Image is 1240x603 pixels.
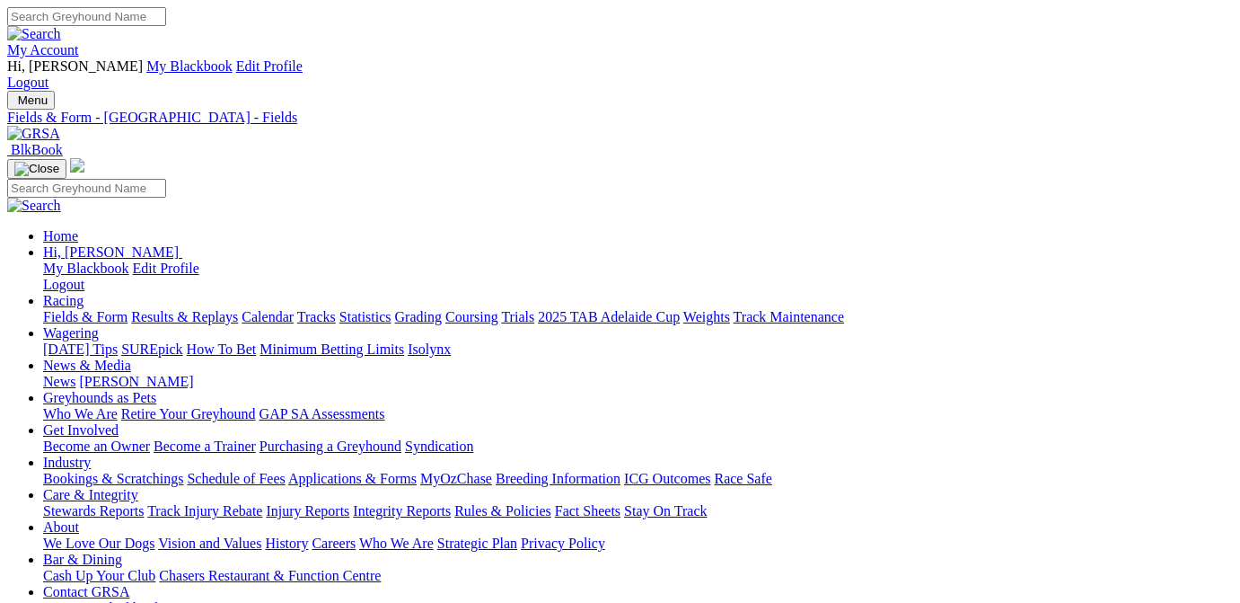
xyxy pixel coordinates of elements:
[43,374,1233,390] div: News & Media
[43,471,183,486] a: Bookings & Scratchings
[454,503,551,519] a: Rules & Policies
[259,439,401,454] a: Purchasing a Greyhound
[43,228,78,244] a: Home
[496,471,620,486] a: Breeding Information
[7,26,61,42] img: Search
[154,439,256,454] a: Become a Trainer
[43,439,150,454] a: Become an Owner
[147,503,262,519] a: Track Injury Rebate
[159,568,381,583] a: Chasers Restaurant & Function Centre
[43,244,179,260] span: Hi, [PERSON_NAME]
[7,58,1233,91] div: My Account
[43,406,1233,422] div: Greyhounds as Pets
[43,261,129,276] a: My Blackbook
[14,162,59,176] img: Close
[259,341,404,357] a: Minimum Betting Limits
[43,277,84,292] a: Logout
[7,75,48,90] a: Logout
[43,325,99,341] a: Wagering
[7,126,60,142] img: GRSA
[131,309,238,324] a: Results & Replays
[420,471,492,486] a: MyOzChase
[43,503,1233,519] div: Care & Integrity
[121,406,256,421] a: Retire Your Greyhound
[521,536,605,551] a: Privacy Policy
[7,91,55,110] button: Toggle navigation
[43,568,155,583] a: Cash Up Your Club
[43,439,1233,455] div: Get Involved
[624,471,710,486] a: ICG Outcomes
[7,7,166,26] input: Search
[70,158,84,173] img: logo-grsa-white.png
[43,568,1233,584] div: Bar & Dining
[7,58,143,74] span: Hi, [PERSON_NAME]
[7,198,61,214] img: Search
[7,42,79,58] a: My Account
[734,309,844,324] a: Track Maintenance
[501,309,534,324] a: Trials
[43,309,1233,325] div: Racing
[288,471,417,486] a: Applications & Forms
[121,341,182,357] a: SUREpick
[43,341,118,357] a: [DATE] Tips
[7,142,63,157] a: BlkBook
[43,261,1233,293] div: Hi, [PERSON_NAME]
[79,374,193,389] a: [PERSON_NAME]
[624,503,707,519] a: Stay On Track
[7,110,1233,126] a: Fields & Form - [GEOGRAPHIC_DATA] - Fields
[43,519,79,535] a: About
[43,341,1233,358] div: Wagering
[555,503,620,519] a: Fact Sheets
[43,390,156,405] a: Greyhounds as Pets
[43,244,182,260] a: Hi, [PERSON_NAME]
[266,503,349,519] a: Injury Reports
[43,503,144,519] a: Stewards Reports
[714,471,771,486] a: Race Safe
[339,309,391,324] a: Statistics
[43,536,154,551] a: We Love Our Dogs
[43,552,122,567] a: Bar & Dining
[43,471,1233,487] div: Industry
[408,341,451,357] a: Isolynx
[43,293,84,308] a: Racing
[146,58,233,74] a: My Blackbook
[11,142,63,157] span: BlkBook
[43,455,91,470] a: Industry
[437,536,517,551] a: Strategic Plan
[242,309,294,324] a: Calendar
[538,309,680,324] a: 2025 TAB Adelaide Cup
[236,58,303,74] a: Edit Profile
[359,536,434,551] a: Who We Are
[43,374,75,389] a: News
[133,261,199,276] a: Edit Profile
[405,439,473,454] a: Syndication
[187,341,257,357] a: How To Bet
[18,93,48,107] span: Menu
[7,159,66,179] button: Toggle navigation
[445,309,498,324] a: Coursing
[259,406,385,421] a: GAP SA Assessments
[43,309,128,324] a: Fields & Form
[353,503,451,519] a: Integrity Reports
[7,179,166,198] input: Search
[297,309,336,324] a: Tracks
[683,309,730,324] a: Weights
[312,536,356,551] a: Careers
[265,536,308,551] a: History
[43,487,138,502] a: Care & Integrity
[158,536,261,551] a: Vision and Values
[187,471,285,486] a: Schedule of Fees
[43,422,119,438] a: Get Involved
[43,406,118,421] a: Who We Are
[43,584,129,599] a: Contact GRSA
[43,536,1233,552] div: About
[395,309,442,324] a: Grading
[43,358,131,373] a: News & Media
